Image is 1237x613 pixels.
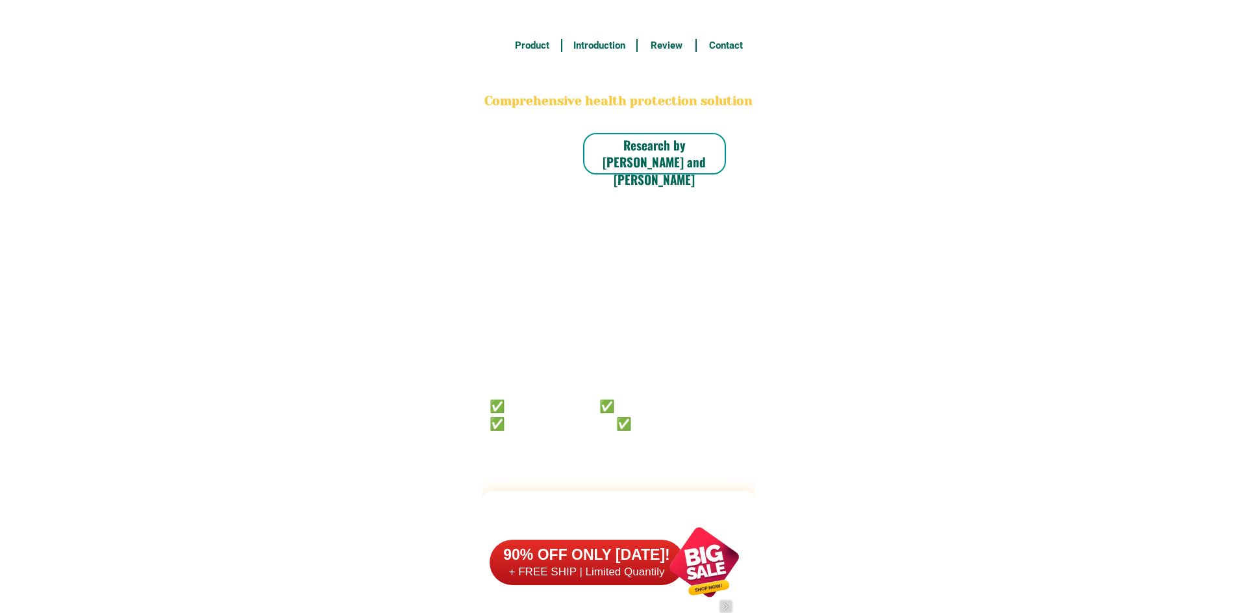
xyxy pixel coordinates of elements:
h2: Comprehensive health protection solution [482,92,755,111]
h6: Product [510,38,554,53]
h6: Research by [PERSON_NAME] and [PERSON_NAME] [583,136,726,188]
h6: 90% OFF ONLY [DATE]! [490,546,684,565]
h6: ✅ 𝙰𝚗𝚝𝚒 𝙲𝚊𝚗𝚌𝚎𝚛 ✅ 𝙰𝚗𝚝𝚒 𝚂𝚝𝚛𝚘𝚔𝚎 ✅ 𝙰𝚗𝚝𝚒 𝙳𝚒𝚊𝚋𝚎𝚝𝚒𝚌 ✅ 𝙳𝚒𝚊𝚋𝚎𝚝𝚎𝚜 [490,396,712,431]
h2: FAKE VS ORIGINAL [482,501,755,536]
h2: BONA VITA COFFEE [482,62,755,93]
h6: + FREE SHIP | Limited Quantily [490,565,684,579]
h6: Review [645,38,689,53]
h3: FREE SHIPPING NATIONWIDE [482,7,755,27]
h6: Introduction [569,38,629,53]
h6: Contact [704,38,748,53]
